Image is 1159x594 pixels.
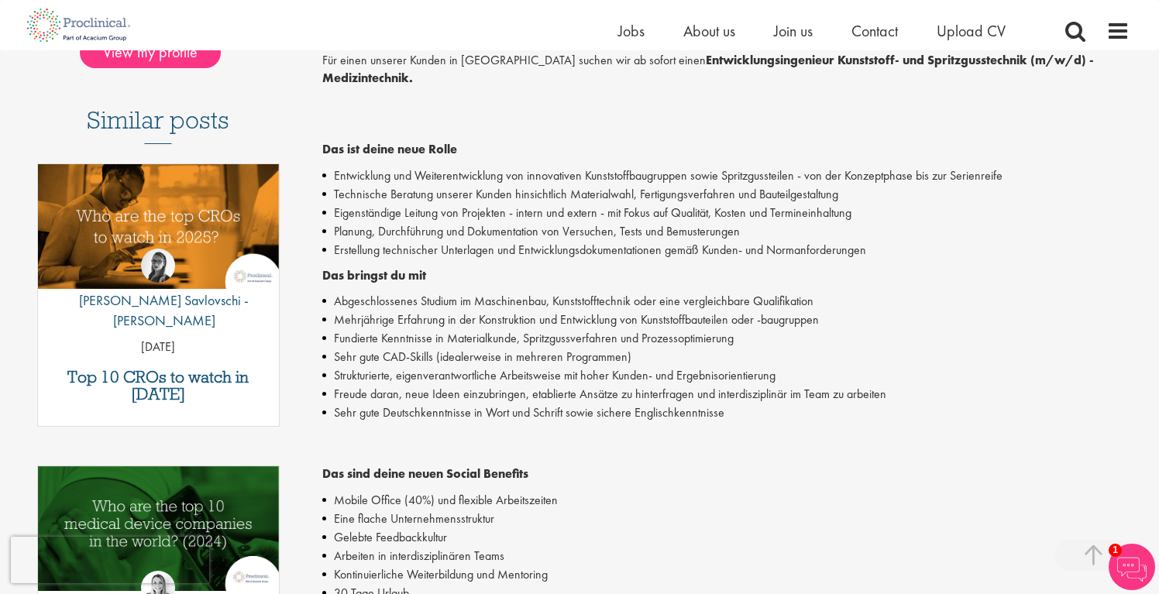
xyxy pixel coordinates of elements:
p: [DATE] [38,338,279,356]
img: Chatbot [1109,544,1155,590]
a: Join us [774,21,813,41]
li: Technische Beratung unserer Kunden hinsichtlich Materialwahl, Fertigungsverfahren und Bauteilgest... [322,185,1130,204]
a: About us [683,21,735,41]
li: Gelebte Feedbackkultur [322,528,1130,547]
p: Für einen unserer Kunden in [GEOGRAPHIC_DATA] suchen wir ab sofort einen [322,52,1130,158]
strong: Das ist deine neue Rolle [322,141,457,157]
a: Contact [851,21,898,41]
li: Eigenständige Leitung von Projekten - intern und extern - mit Fokus auf Qualität, Kosten und Term... [322,204,1130,222]
a: Link to a post [38,164,279,301]
li: Entwicklung und Weiterentwicklung von innovativen Kunststoffbaugruppen sowie Spritzgussteilen - v... [322,167,1130,185]
h3: Similar posts [87,107,229,144]
p: [PERSON_NAME] Savlovschi - [PERSON_NAME] [38,290,279,330]
li: Sehr gute CAD-Skills (idealerweise in mehreren Programmen) [322,348,1130,366]
li: Sehr gute Deutschkenntnisse in Wort und Schrift sowie sichere Englischkenntnisse [322,403,1130,422]
span: View my profile [80,37,221,68]
li: Mehrjährige Erfahrung in der Konstruktion und Entwicklung von Kunststoffbauteilen oder -baugruppen [322,311,1130,329]
li: Mobile Office (40%) und flexible Arbeitszeiten [322,491,1130,510]
iframe: reCAPTCHA [11,537,209,583]
a: View my profile [80,40,236,60]
img: Top 10 Medical Device Companies 2024 [38,466,279,591]
li: Strukturierte, eigenverantwortliche Arbeitsweise mit hoher Kunden- und Ergebnisorientierung [322,366,1130,385]
img: Top 10 CROs 2025 | Proclinical [38,164,279,289]
strong: Entwicklungsingenieur Kunststoff- und Spritzgusstechnik (m/w/d) - Medizintechnik. [322,52,1094,86]
li: Freude daran, neue Ideen einzubringen, etablierte Ansätze zu hinterfragen und interdisziplinär im... [322,385,1130,403]
span: 1 [1109,544,1122,557]
li: Kontinuierliche Weiterbildung und Mentoring [322,565,1130,584]
strong: Das sind deine neuen Social Benefits [322,465,528,482]
li: Abgeschlossenes Studium im Maschinenbau, Kunststofftechnik oder eine vergleichbare Qualifikation [322,292,1130,311]
li: Fundierte Kenntnisse in Materialkunde, Spritzgussverfahren und Prozessoptimierung [322,329,1130,348]
li: Arbeiten in interdisziplinären Teams [322,547,1130,565]
li: Eine flache Unternehmensstruktur [322,510,1130,528]
li: Erstellung technischer Unterlagen und Entwicklungsdokumentationen gemäß Kunden- und Normanforderu... [322,241,1130,259]
a: Upload CV [937,21,1006,41]
img: Theodora Savlovschi - Wicks [141,249,175,283]
a: Theodora Savlovschi - Wicks [PERSON_NAME] Savlovschi - [PERSON_NAME] [38,249,279,338]
strong: Das bringst du mit [322,267,426,283]
li: Planung, Durchführung und Dokumentation von Versuchen, Tests und Bemusterungen [322,222,1130,241]
a: Top 10 CROs to watch in [DATE] [46,369,271,403]
a: Jobs [618,21,645,41]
